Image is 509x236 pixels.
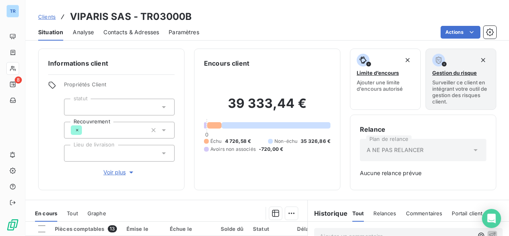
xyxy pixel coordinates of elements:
[301,138,330,145] span: 35 326,86 €
[482,209,501,228] div: Open Intercom Messenger
[82,127,88,134] input: Ajouter une valeur
[38,14,56,20] span: Clients
[259,146,283,153] span: -720,00 €
[357,79,414,92] span: Ajouter une limite d’encours autorisé
[352,210,364,216] span: Tout
[253,226,288,232] div: Statut
[67,210,78,216] span: Tout
[73,28,94,36] span: Analyse
[55,225,117,232] div: Pièces comptables
[367,146,424,154] span: A NE PAS RELANCER
[126,226,160,232] div: Émise le
[350,49,421,110] button: Limite d’encoursAjouter une limite d’encours autorisé
[217,226,244,232] div: Solde dû
[452,210,482,216] span: Portail client
[170,226,208,232] div: Échue le
[210,146,256,153] span: Avoirs non associés
[360,125,486,134] h6: Relance
[441,26,480,39] button: Actions
[87,210,106,216] span: Graphe
[225,138,251,145] span: 4 726,58 €
[6,78,19,91] a: 8
[103,168,135,176] span: Voir plus
[15,76,22,84] span: 8
[6,5,19,18] div: TR
[71,103,77,111] input: Ajouter une valeur
[38,13,56,21] a: Clients
[204,59,249,68] h6: Encours client
[64,81,175,92] span: Propriétés Client
[432,79,490,105] span: Surveiller ce client en intégrant votre outil de gestion des risques client.
[103,28,159,36] span: Contacts & Adresses
[64,168,175,177] button: Voir plus
[432,70,477,76] span: Gestion du risque
[35,210,57,216] span: En cours
[169,28,199,36] span: Paramètres
[204,96,330,119] h2: 39 333,44 €
[205,131,208,138] span: 0
[108,225,117,232] span: 13
[357,70,399,76] span: Limite d’encours
[360,169,486,177] span: Aucune relance prévue
[48,59,175,68] h6: Informations client
[425,49,496,110] button: Gestion du risqueSurveiller ce client en intégrant votre outil de gestion des risques client.
[70,10,192,24] h3: VIPARIS SAS - TR03000B
[406,210,443,216] span: Commentaires
[373,210,396,216] span: Relances
[38,28,63,36] span: Situation
[297,226,319,232] div: Délai
[274,138,297,145] span: Non-échu
[308,209,348,218] h6: Historique
[210,138,222,145] span: Échu
[6,218,19,231] img: Logo LeanPay
[71,150,77,157] input: Ajouter une valeur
